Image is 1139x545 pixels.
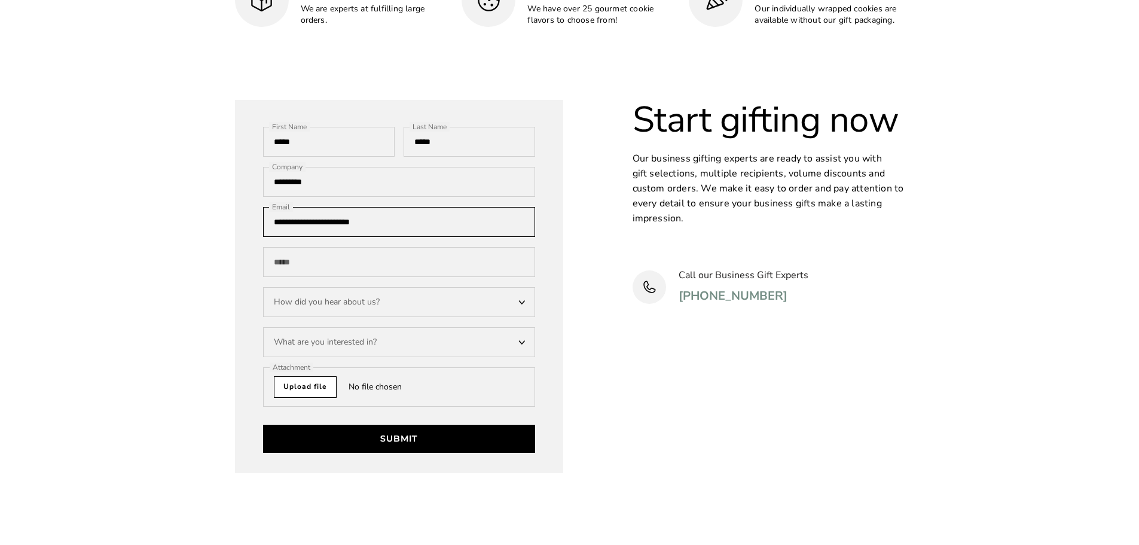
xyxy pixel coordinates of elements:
a: [PHONE_NUMBER] [679,287,787,305]
p: Call our Business Gift Experts [679,268,808,283]
img: Phone [642,279,657,295]
p: Our business gifting experts are ready to assist you with gift selections, multiple recipients, v... [633,151,905,226]
span: Upload file [274,376,337,397]
div: What are you interested in? [263,327,535,357]
p: Our individually wrapped cookies are available without our gift packaging. [755,3,904,27]
button: Submit [263,425,535,453]
p: We are experts at fulfilling large orders. [301,3,450,27]
h2: Start gifting now [633,100,905,139]
p: We have over 25 gourmet cookie flavors to choose from! [527,3,677,27]
span: No file chosen [349,381,414,393]
div: How did you hear about us? [263,287,535,317]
